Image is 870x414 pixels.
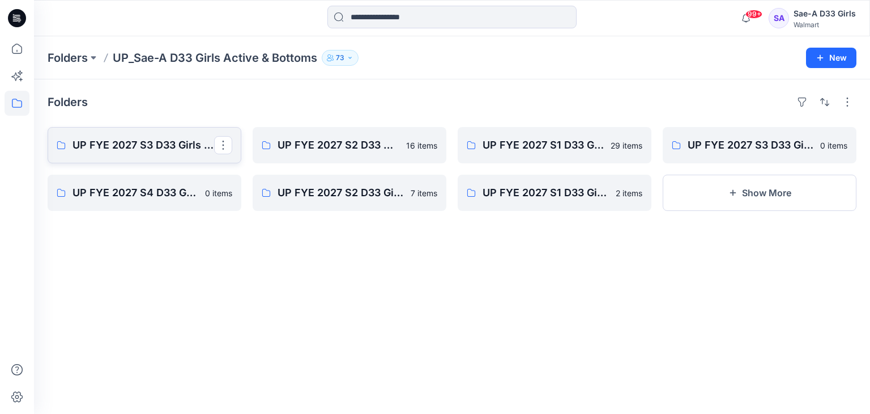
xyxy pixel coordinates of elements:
p: 0 items [205,187,232,199]
span: 99+ [745,10,762,19]
button: New [806,48,856,68]
a: UP FYE 2027 S3 D33 Girls Bottoms Sae-A0 items [663,127,856,163]
p: UP FYE 2027 S2 D33 Girls Bottoms Sae-A [278,185,404,201]
p: 7 items [411,187,437,199]
div: Walmart [794,20,856,29]
p: 29 items [611,140,642,151]
a: UP FYE 2027 S2 D33 Girls Active Sae-A16 items [253,127,446,163]
p: 73 [336,52,344,64]
p: UP FYE 2027 S3 D33 Girls Active Sae-A [72,137,214,153]
button: 73 [322,50,359,66]
a: UP FYE 2027 S4 D33 Girls Active Sae-A0 items [48,175,241,211]
a: UP FYE 2027 S3 D33 Girls Active Sae-A [48,127,241,163]
div: SA [769,8,789,28]
a: UP FYE 2027 S1 D33 Girls Bottoms Sae-A2 items [458,175,651,211]
p: 2 items [616,187,642,199]
div: Sae-A D33 Girls [794,7,856,20]
button: Show More [663,175,856,211]
a: UP FYE 2027 S2 D33 Girls Bottoms Sae-A7 items [253,175,446,211]
p: UP FYE 2027 S2 D33 Girls Active Sae-A [278,137,399,153]
p: UP FYE 2027 S4 D33 Girls Active Sae-A [72,185,198,201]
p: UP FYE 2027 S1 D33 Girls Active Sae-A [483,137,604,153]
p: UP FYE 2027 S3 D33 Girls Bottoms Sae-A [688,137,813,153]
p: 16 items [406,140,437,151]
a: UP FYE 2027 S1 D33 Girls Active Sae-A29 items [458,127,651,163]
p: UP_Sae-A D33 Girls Active & Bottoms [113,50,317,66]
a: Folders [48,50,88,66]
h4: Folders [48,95,88,109]
p: 0 items [820,140,847,151]
p: UP FYE 2027 S1 D33 Girls Bottoms Sae-A [483,185,609,201]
